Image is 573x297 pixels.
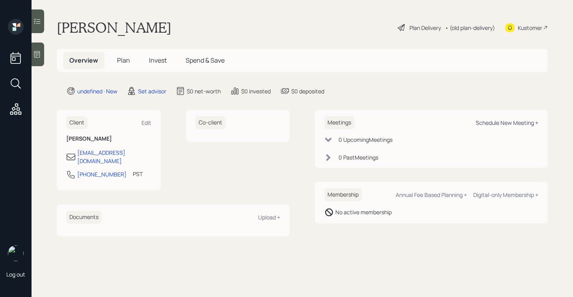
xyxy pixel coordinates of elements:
[69,56,98,65] span: Overview
[66,116,87,129] h6: Client
[195,116,225,129] h6: Co-client
[187,87,221,95] div: $0 net-worth
[291,87,324,95] div: $0 deposited
[6,271,25,278] div: Log out
[66,211,102,224] h6: Documents
[258,213,280,221] div: Upload +
[518,24,542,32] div: Kustomer
[324,116,354,129] h6: Meetings
[473,191,538,199] div: Digital-only Membership +
[396,191,467,199] div: Annual Fee Based Planning +
[241,87,271,95] div: $0 invested
[138,87,166,95] div: Set advisor
[77,87,117,95] div: undefined · New
[141,119,151,126] div: Edit
[77,170,127,178] div: [PHONE_NUMBER]
[117,56,130,65] span: Plan
[445,24,495,32] div: • (old plan-delivery)
[186,56,225,65] span: Spend & Save
[335,208,392,216] div: No active membership
[8,245,24,261] img: robby-grisanti-headshot.png
[133,170,143,178] div: PST
[149,56,167,65] span: Invest
[409,24,441,32] div: Plan Delivery
[339,153,378,161] div: 0 Past Meeting s
[339,136,393,144] div: 0 Upcoming Meeting s
[57,19,171,36] h1: [PERSON_NAME]
[77,148,151,165] div: [EMAIL_ADDRESS][DOMAIN_NAME]
[66,136,151,142] h6: [PERSON_NAME]
[476,119,538,126] div: Schedule New Meeting +
[324,188,362,201] h6: Membership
